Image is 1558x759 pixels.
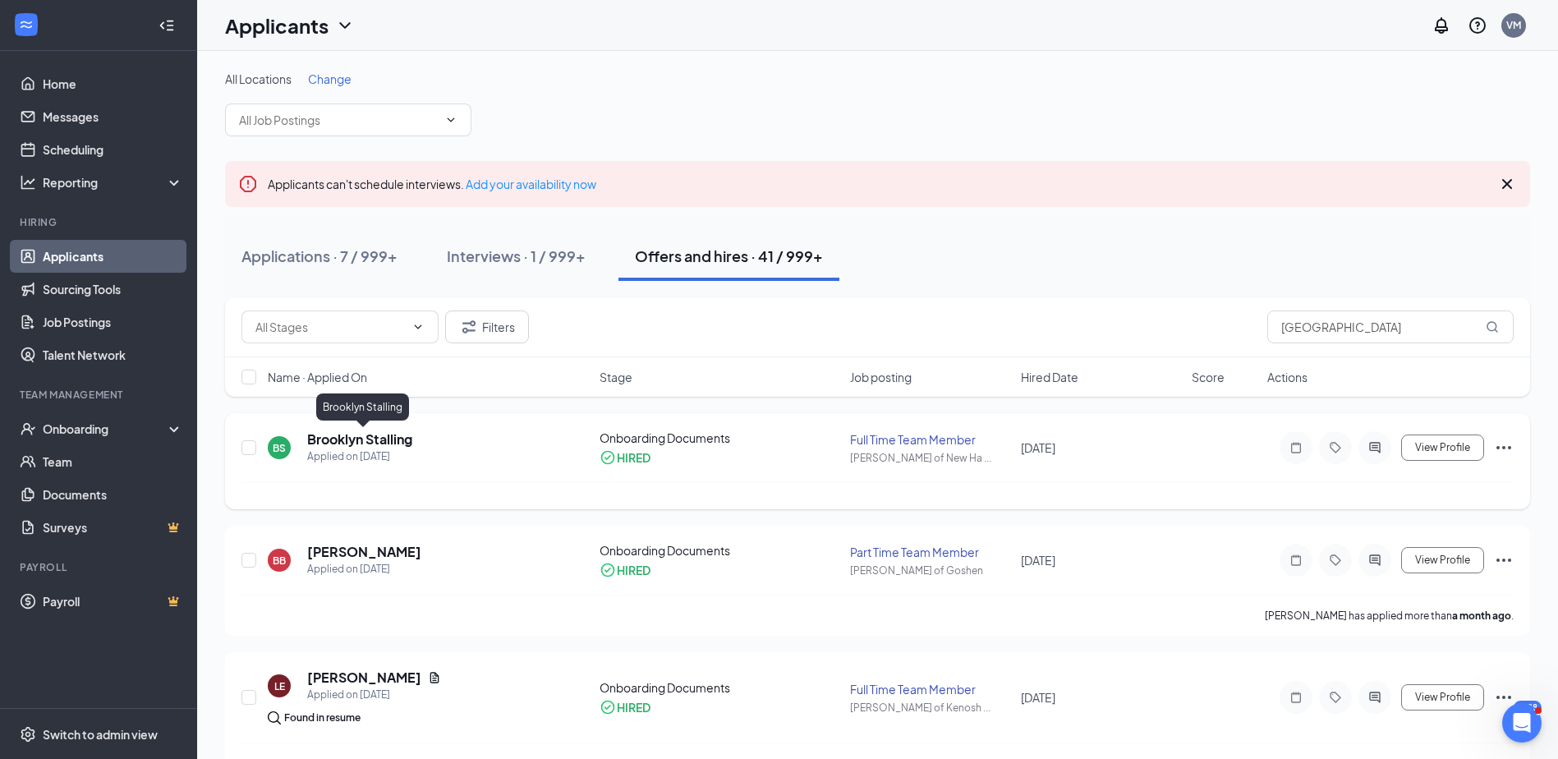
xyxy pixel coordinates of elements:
svg: Note [1286,691,1306,704]
div: Part Time Team Member [850,544,1011,560]
svg: Tag [1326,691,1345,704]
a: Messages [43,100,183,133]
svg: Ellipses [1494,688,1514,707]
div: Full Time Team Member [850,681,1011,697]
svg: CheckmarkCircle [600,449,616,466]
div: Switch to admin view [43,726,158,743]
div: HIRED [617,449,650,466]
span: [DATE] [1021,440,1055,455]
h5: [PERSON_NAME] [307,543,421,561]
svg: Settings [20,726,36,743]
a: PayrollCrown [43,585,183,618]
div: HIRED [617,699,650,715]
a: Job Postings [43,306,183,338]
div: Onboarding Documents [600,430,841,446]
svg: QuestionInfo [1468,16,1487,35]
svg: Cross [1497,174,1517,194]
div: [PERSON_NAME] of Goshen [850,563,1011,577]
svg: Ellipses [1494,550,1514,570]
svg: ActiveChat [1365,554,1385,567]
h1: Applicants [225,11,329,39]
div: LE [274,679,285,693]
span: Actions [1267,369,1308,385]
a: Talent Network [43,338,183,371]
span: Name · Applied On [268,369,367,385]
button: View Profile [1401,547,1484,573]
a: Add your availability now [466,177,596,191]
input: All Stages [255,318,405,336]
a: Home [43,67,183,100]
span: View Profile [1415,554,1470,566]
button: View Profile [1401,684,1484,711]
svg: Document [428,671,441,684]
svg: Error [238,174,258,194]
svg: CheckmarkCircle [600,699,616,715]
img: search.bf7aa3482b7795d4f01b.svg [268,711,281,724]
svg: Notifications [1432,16,1451,35]
span: [DATE] [1021,690,1055,705]
div: [PERSON_NAME] of Kenosh ... [850,701,1011,715]
div: Payroll [20,560,180,574]
div: Applications · 7 / 999+ [241,246,398,266]
span: Job posting [850,369,912,385]
button: View Profile [1401,435,1484,461]
a: Sourcing Tools [43,273,183,306]
svg: MagnifyingGlass [1486,320,1499,333]
a: SurveysCrown [43,511,183,544]
svg: Ellipses [1494,438,1514,458]
svg: Note [1286,554,1306,567]
h5: Brooklyn Stalling [307,430,412,448]
span: View Profile [1415,442,1470,453]
svg: UserCheck [20,421,36,437]
div: Onboarding [43,421,169,437]
div: Full Time Team Member [850,431,1011,448]
div: Reporting [43,174,184,191]
b: a month ago [1452,609,1511,622]
span: Change [308,71,352,86]
div: Interviews · 1 / 999+ [447,246,586,266]
svg: Tag [1326,554,1345,567]
svg: ActiveChat [1365,441,1385,454]
div: Brooklyn Stalling [316,393,409,421]
div: Offers and hires · 41 / 999+ [635,246,823,266]
svg: WorkstreamLogo [18,16,34,33]
span: All Locations [225,71,292,86]
svg: ChevronDown [411,320,425,333]
div: Team Management [20,388,180,402]
div: HIRED [617,562,650,578]
a: Documents [43,478,183,511]
div: Onboarding Documents [600,679,841,696]
div: Onboarding Documents [600,542,841,559]
a: Scheduling [43,133,183,166]
a: Team [43,445,183,478]
span: Stage [600,369,632,385]
div: Applied on [DATE] [307,561,421,577]
a: Applicants [43,240,183,273]
iframe: Intercom live chat [1502,703,1542,743]
p: [PERSON_NAME] has applied more than . [1265,609,1514,623]
div: Found in resume [284,710,361,726]
svg: Collapse [159,17,175,34]
svg: Filter [459,317,479,337]
div: VM [1506,18,1521,32]
svg: CheckmarkCircle [600,562,616,578]
div: Applied on [DATE] [307,687,441,703]
svg: ActiveChat [1365,691,1385,704]
span: Score [1192,369,1225,385]
input: All Job Postings [239,111,438,129]
span: [DATE] [1021,553,1055,568]
div: [PERSON_NAME] of New Ha ... [850,451,1011,465]
div: BS [273,441,286,455]
button: Filter Filters [445,310,529,343]
div: Applied on [DATE] [307,448,412,465]
svg: Note [1286,441,1306,454]
div: Hiring [20,215,180,229]
div: BB [273,554,286,568]
span: View Profile [1415,692,1470,703]
span: Hired Date [1021,369,1078,385]
svg: Tag [1326,441,1345,454]
input: Search in offers and hires [1267,310,1514,343]
svg: ChevronDown [444,113,457,126]
svg: ChevronDown [335,16,355,35]
span: Applicants can't schedule interviews. [268,177,596,191]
